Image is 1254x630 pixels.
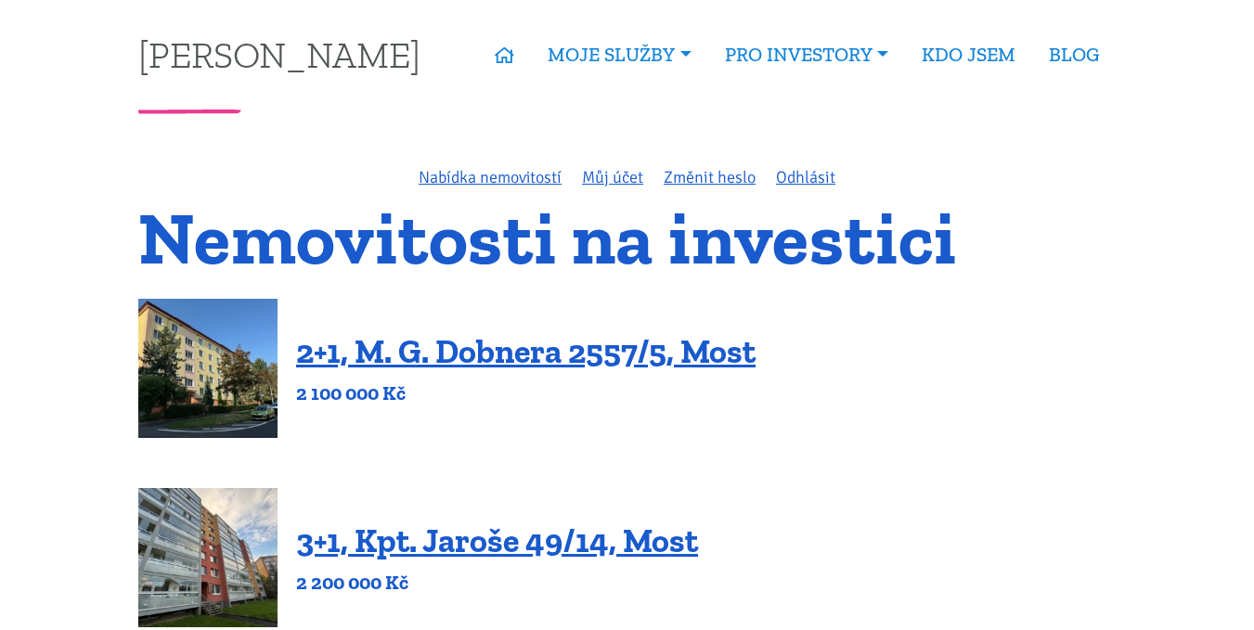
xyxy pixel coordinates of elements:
a: Nabídka nemovitostí [419,167,562,187]
a: BLOG [1032,33,1116,76]
p: 2 200 000 Kč [296,570,698,596]
a: [PERSON_NAME] [138,36,420,72]
a: MOJE SLUŽBY [531,33,707,76]
a: 2+1, M. G. Dobnera 2557/5, Most [296,331,756,371]
h1: Nemovitosti na investici [138,207,1116,269]
a: Odhlásit [776,167,835,187]
a: PRO INVESTORY [708,33,905,76]
a: 3+1, Kpt. Jaroše 49/14, Most [296,521,698,560]
a: Můj účet [582,167,643,187]
a: Změnit heslo [664,167,756,187]
a: KDO JSEM [905,33,1032,76]
p: 2 100 000 Kč [296,380,756,406]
